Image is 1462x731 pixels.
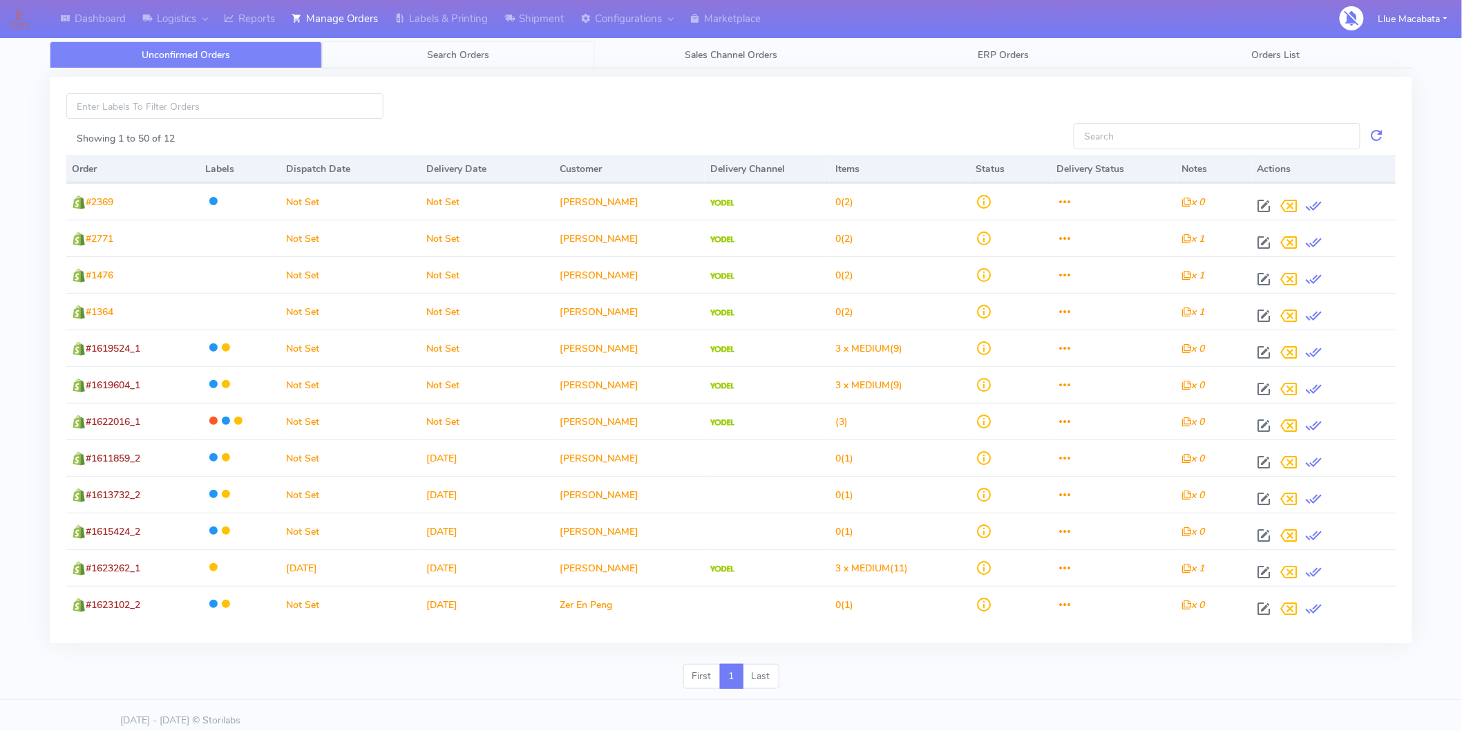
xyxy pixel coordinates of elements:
[86,598,140,611] span: #1623102_2
[281,293,421,330] td: Not Set
[554,476,705,513] td: [PERSON_NAME]
[86,415,140,428] span: #1622016_1
[554,439,705,476] td: [PERSON_NAME]
[835,305,853,319] span: (2)
[421,513,554,549] td: [DATE]
[1182,379,1205,392] i: x 0
[835,269,853,282] span: (2)
[421,330,554,366] td: Not Set
[835,525,841,538] span: 0
[835,379,890,392] span: 3 x MEDIUM
[710,200,734,207] img: Yodel
[281,439,421,476] td: Not Set
[835,342,902,355] span: (9)
[720,664,743,689] a: 1
[830,155,970,183] th: Items
[1182,232,1205,245] i: x 1
[281,476,421,513] td: Not Set
[554,513,705,549] td: [PERSON_NAME]
[554,183,705,220] td: [PERSON_NAME]
[1182,196,1205,209] i: x 0
[281,220,421,256] td: Not Set
[421,439,554,476] td: [DATE]
[554,330,705,366] td: [PERSON_NAME]
[86,525,140,538] span: #1615424_2
[835,598,841,611] span: 0
[1368,5,1458,33] button: Llue Macabata
[835,196,853,209] span: (2)
[710,346,734,353] img: Yodel
[86,488,140,502] span: #1613732_2
[835,305,841,319] span: 0
[281,366,421,403] td: Not Set
[1182,525,1205,538] i: x 0
[86,562,140,575] span: #1623262_1
[835,598,853,611] span: (1)
[835,196,841,209] span: 0
[554,549,705,586] td: [PERSON_NAME]
[1182,415,1205,428] i: x 0
[1182,452,1205,465] i: x 0
[421,293,554,330] td: Not Set
[554,366,705,403] td: [PERSON_NAME]
[66,93,383,119] input: Enter Labels To Filter Orders
[421,256,554,293] td: Not Set
[978,48,1029,61] span: ERP Orders
[835,452,853,465] span: (1)
[66,155,200,183] th: Order
[1182,598,1205,611] i: x 0
[835,562,908,575] span: (11)
[281,513,421,549] td: Not Set
[835,562,890,575] span: 3 x MEDIUM
[421,586,554,623] td: [DATE]
[835,379,902,392] span: (9)
[835,269,841,282] span: 0
[1182,305,1205,319] i: x 1
[1182,269,1205,282] i: x 1
[1182,488,1205,502] i: x 0
[710,273,734,280] img: Yodel
[281,155,421,183] th: Dispatch Date
[421,155,554,183] th: Delivery Date
[710,383,734,390] img: Yodel
[835,232,853,245] span: (2)
[835,488,841,502] span: 0
[835,232,841,245] span: 0
[710,310,734,316] img: Yodel
[1074,123,1360,149] input: Search
[428,48,490,61] span: Search Orders
[710,566,734,573] img: Yodel
[1182,342,1205,355] i: x 0
[86,196,113,209] span: #2369
[554,293,705,330] td: [PERSON_NAME]
[835,488,853,502] span: (1)
[835,452,841,465] span: 0
[86,269,113,282] span: #1476
[281,586,421,623] td: Not Set
[554,256,705,293] td: [PERSON_NAME]
[86,452,140,465] span: #1611859_2
[685,48,777,61] span: Sales Channel Orders
[50,41,1412,68] ul: Tabs
[705,155,830,183] th: Delivery Channel
[710,419,734,426] img: Yodel
[554,403,705,439] td: [PERSON_NAME]
[1252,48,1300,61] span: Orders List
[77,131,175,146] label: Showing 1 to 50 of 12
[1182,562,1205,575] i: x 1
[421,183,554,220] td: Not Set
[142,48,230,61] span: Unconfirmed Orders
[86,232,113,245] span: #2771
[421,220,554,256] td: Not Set
[86,342,140,355] span: #1619524_1
[421,549,554,586] td: [DATE]
[421,366,554,403] td: Not Set
[1252,155,1396,183] th: Actions
[281,403,421,439] td: Not Set
[710,236,734,243] img: Yodel
[421,476,554,513] td: [DATE]
[554,586,705,623] td: Zer En Peng
[554,220,705,256] td: [PERSON_NAME]
[835,525,853,538] span: (1)
[421,403,554,439] td: Not Set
